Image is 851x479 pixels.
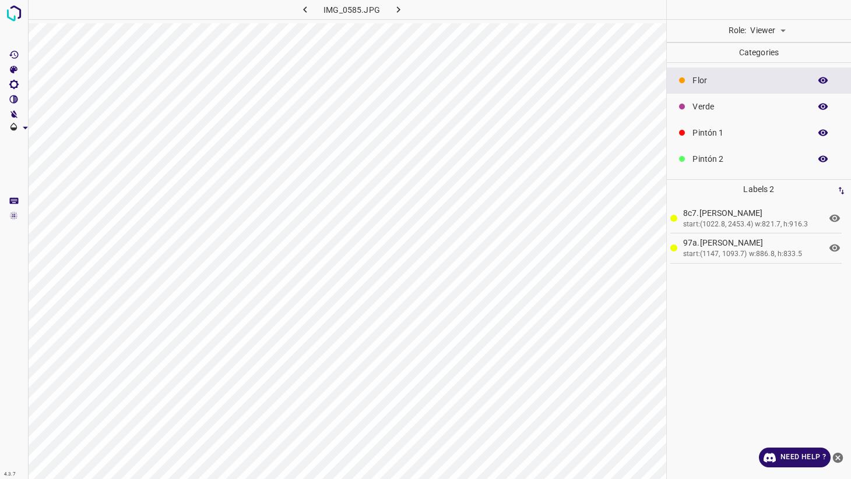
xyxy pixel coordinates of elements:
[667,94,851,120] div: Verde
[667,20,851,42] div: Role:
[667,120,851,146] div: Pintón 1
[759,448,831,467] a: Need Help ?
[1,470,19,479] div: 4.3.7
[667,172,851,198] div: Pintón 3
[692,127,804,139] p: Pintón 1
[692,74,804,87] p: Flor
[750,22,789,39] div: Viewer
[683,207,822,219] p: 8c7.[PERSON_NAME]
[670,180,848,199] p: Labels 2
[3,3,24,24] img: logo
[692,153,804,165] p: Pintón 2
[323,3,380,19] h6: IMG_0585.JPG
[667,68,851,94] div: Flor
[692,101,804,113] p: Verde
[667,146,851,172] div: Pintón 2
[667,43,851,62] p: Categories
[831,448,845,467] button: close-help
[683,249,822,260] div: start:(1147, 1093.7) w:886.8, h:833.5
[683,237,822,249] p: 97a.[PERSON_NAME]
[683,219,822,230] div: start:(1022.8, 2453.4) w:821.7, h:916.3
